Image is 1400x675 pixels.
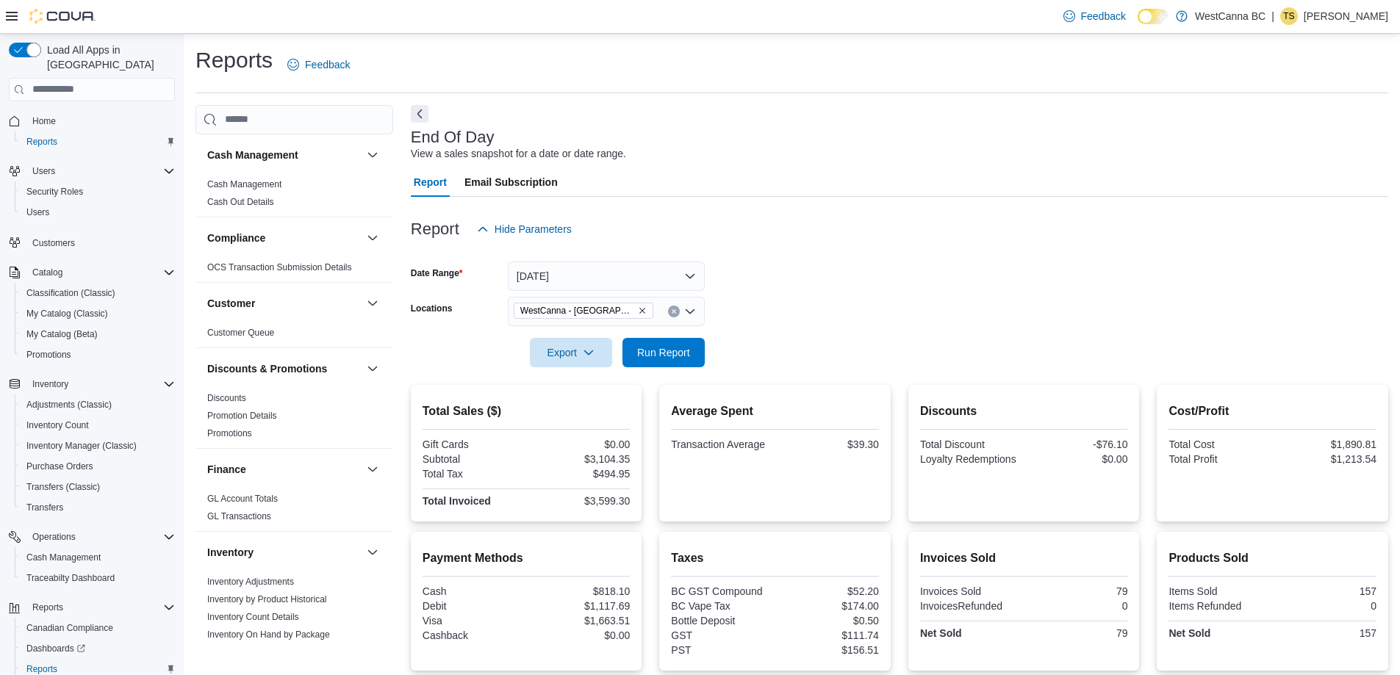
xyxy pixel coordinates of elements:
button: Finance [364,461,381,478]
span: Dashboards [26,643,85,654]
a: Promotions [21,346,77,364]
button: Discounts & Promotions [207,361,361,376]
button: Transfers (Classic) [15,477,181,497]
strong: Total Invoiced [423,495,491,507]
span: Catalog [32,267,62,278]
h2: Invoices Sold [920,549,1128,567]
span: Inventory Manager (Classic) [26,440,137,452]
p: WestCanna BC [1195,7,1266,25]
div: Visa [423,615,523,627]
div: Total Tax [423,468,523,480]
button: Classification (Classic) [15,283,181,303]
button: Inventory [26,375,74,393]
div: $156.51 [778,644,879,656]
div: 0 [1027,600,1127,612]
h1: Reports [195,46,273,75]
button: Operations [26,528,82,546]
a: Adjustments (Classic) [21,396,118,414]
strong: Net Sold [1169,627,1210,639]
div: Total Cost [1169,438,1269,450]
button: Users [3,161,181,181]
div: Timothy Simpson [1280,7,1298,25]
button: Cash Management [15,547,181,568]
span: Security Roles [21,183,175,201]
p: | [1271,7,1274,25]
span: Inventory Count Details [207,611,299,623]
div: Transaction Average [671,438,772,450]
span: Inventory [26,375,175,393]
button: Operations [3,527,181,547]
span: Security Roles [26,186,83,198]
span: Reports [26,136,57,148]
div: $3,104.35 [529,453,630,465]
h3: Cash Management [207,148,298,162]
button: Users [26,162,61,180]
span: WestCanna - Broadway [514,303,653,319]
div: BC GST Compound [671,585,772,597]
span: Inventory Adjustments [207,576,294,588]
a: Classification (Classic) [21,284,121,302]
h3: Finance [207,462,246,477]
span: Discounts [207,392,246,404]
span: Customers [26,233,175,251]
a: Inventory Adjustments [207,577,294,587]
div: $0.00 [1027,453,1127,465]
div: $0.50 [778,615,879,627]
button: Canadian Compliance [15,618,181,638]
span: Export [539,338,603,367]
div: Subtotal [423,453,523,465]
button: Compliance [207,231,361,245]
h2: Cost/Profit [1169,403,1376,420]
div: 79 [1027,585,1127,597]
span: Reports [32,602,63,613]
a: Dashboards [15,638,181,659]
div: Cash [423,585,523,597]
h2: Discounts [920,403,1128,420]
span: Users [26,162,175,180]
div: $818.10 [529,585,630,597]
div: $174.00 [778,600,879,612]
span: Feedback [1081,9,1126,24]
div: Invoices Sold [920,585,1021,597]
span: Inventory Count [21,416,175,434]
div: $3,599.30 [529,495,630,507]
a: Discounts [207,393,246,403]
h3: Report [411,220,459,238]
span: Feedback [305,57,350,72]
a: Inventory Count [21,416,95,434]
h2: Average Spent [671,403,879,420]
div: 79 [1027,627,1127,639]
button: Run Report [622,338,705,367]
button: Cash Management [207,148,361,162]
div: 0 [1276,600,1376,612]
h3: End Of Day [411,129,495,146]
span: Cash Management [207,178,281,190]
a: Promotion Details [207,411,277,421]
a: Inventory Count Details [207,612,299,622]
span: Promotions [21,346,175,364]
button: Export [530,338,612,367]
button: Adjustments (Classic) [15,394,181,415]
span: GL Transactions [207,510,271,522]
span: Reports [26,599,175,616]
span: Promotion Details [207,410,277,422]
a: Cash Out Details [207,197,274,207]
span: Classification (Classic) [26,287,115,299]
div: $494.95 [529,468,630,480]
span: Reports [21,133,175,151]
div: $1,117.69 [529,600,630,612]
div: Items Sold [1169,585,1269,597]
a: Feedback [1058,1,1132,31]
div: BC Vape Tax [671,600,772,612]
span: My Catalog (Beta) [21,325,175,343]
span: Load All Apps in [GEOGRAPHIC_DATA] [41,43,175,72]
button: Finance [207,462,361,477]
span: My Catalog (Classic) [21,305,175,322]
h3: Discounts & Promotions [207,361,327,376]
h3: Inventory [207,545,254,560]
p: [PERSON_NAME] [1304,7,1388,25]
div: $111.74 [778,629,879,641]
div: View a sales snapshot for a date or date range. [411,146,626,162]
h2: Total Sales ($) [423,403,631,420]
span: Dashboards [21,640,175,657]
